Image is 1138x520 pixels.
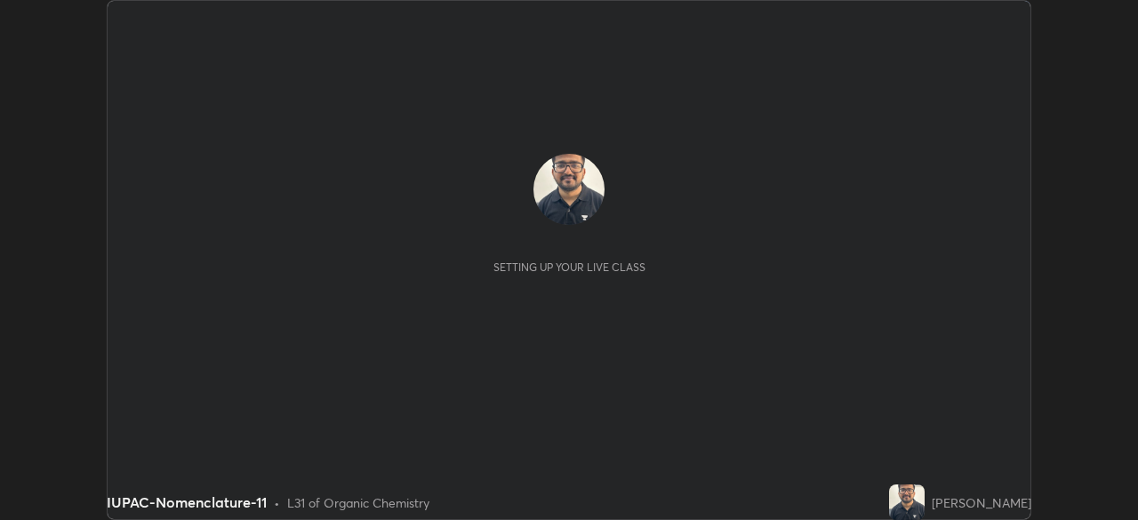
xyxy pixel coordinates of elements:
div: Setting up your live class [493,260,645,274]
div: L31 of Organic Chemistry [287,493,429,512]
div: IUPAC-Nomenclature-11 [107,492,267,513]
img: 8aca7005bdf34aeda6799b687e6e9637.jpg [889,484,925,520]
div: [PERSON_NAME] [932,493,1031,512]
div: • [274,493,280,512]
img: 8aca7005bdf34aeda6799b687e6e9637.jpg [533,154,605,225]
